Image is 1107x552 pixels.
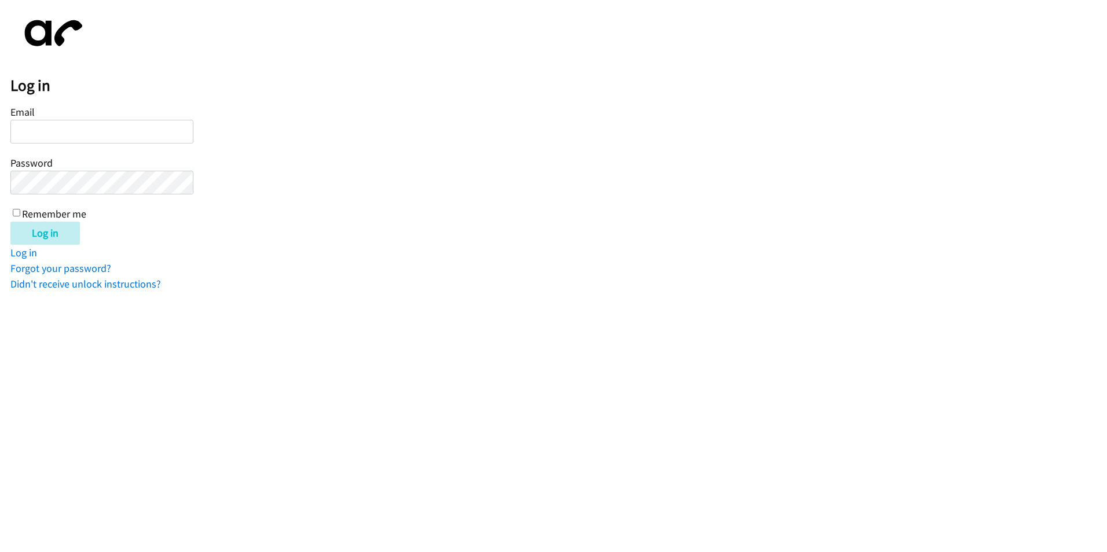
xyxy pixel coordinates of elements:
[10,222,80,245] input: Log in
[10,262,111,275] a: Forgot your password?
[10,277,161,290] a: Didn't receive unlock instructions?
[10,10,91,56] img: aphone-8a226864a2ddd6a5e75d1ebefc011f4aa8f32683c2d82f3fb0802fe031f96514.svg
[10,76,1107,95] h2: Log in
[10,156,53,170] label: Password
[10,246,37,259] a: Log in
[22,207,86,220] label: Remember me
[10,105,35,119] label: Email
